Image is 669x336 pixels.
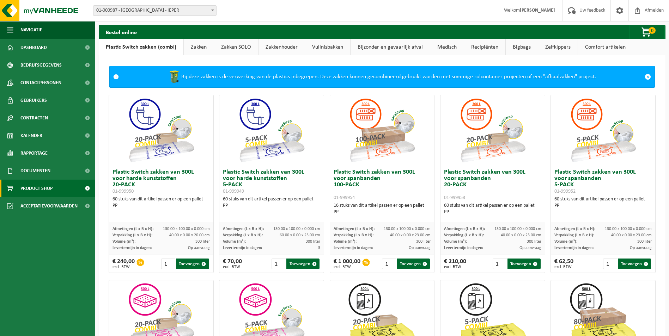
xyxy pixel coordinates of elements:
button: 0 [630,25,665,39]
img: 01-999952 [568,95,638,166]
span: Volume (m³): [554,239,577,244]
span: Dashboard [20,39,47,56]
span: Volume (m³): [223,239,246,244]
span: 130.00 x 100.00 x 0.000 cm [494,227,541,231]
span: Acceptatievoorwaarden [20,197,78,215]
strong: [PERSON_NAME] [520,8,555,13]
span: Levertermijn in dagen: [554,246,594,250]
input: 1 [493,259,507,269]
button: Toevoegen [176,259,209,269]
span: Contactpersonen [20,74,61,92]
a: Bigbags [506,39,538,55]
span: 01-000987 - WESTLANDIA VZW - IEPER [93,5,217,16]
span: Verpakking (L x B x H): [444,233,484,237]
span: 01-999952 [554,189,576,194]
span: 40.00 x 0.00 x 23.00 cm [611,233,652,237]
span: 130.00 x 100.00 x 0.000 cm [384,227,431,231]
span: 01-999954 [334,195,355,200]
div: € 70,00 [223,259,242,269]
span: Verpakking (L x B x H): [112,233,152,237]
span: Op aanvraag [409,246,431,250]
span: 300 liter [416,239,431,244]
span: Op aanvraag [519,246,541,250]
input: 1 [382,259,396,269]
a: Comfort artikelen [578,39,633,55]
img: 01-999950 [126,95,196,166]
span: 40.00 x 0.00 x 23.00 cm [501,233,541,237]
span: Afmetingen (L x B x H): [444,227,485,231]
span: Verpakking (L x B x H): [554,233,594,237]
a: Zakkenhouder [259,39,305,55]
div: € 1 000,00 [334,259,360,269]
span: 300 liter [527,239,541,244]
button: Toevoegen [507,259,540,269]
div: PP [112,203,210,209]
span: Gebruikers [20,92,47,109]
img: WB-0240-HPE-GN-50.png [167,70,181,84]
span: Levertermijn in dagen: [112,246,152,250]
h3: Plastic Switch zakken van 300L voor spanbanden 100-PACK [334,169,431,201]
span: excl. BTW [554,265,573,269]
span: Verpakking (L x B x H): [223,233,263,237]
a: Plastic Switch zakken (combi) [99,39,183,55]
span: Afmetingen (L x B x H): [554,227,595,231]
a: Sluit melding [641,66,655,87]
span: 130.00 x 100.00 x 0.000 cm [605,227,652,231]
span: Navigatie [20,21,42,39]
span: 01-000987 - WESTLANDIA VZW - IEPER [93,6,216,15]
div: 60 stuks van dit artikel passen er op een pallet [223,196,320,209]
h2: Bestel online [99,25,144,39]
span: excl. BTW [223,265,242,269]
span: 60.00 x 0.00 x 23.00 cm [280,233,320,237]
div: 60 stuks van dit artikel passen er op een pallet [444,203,541,215]
span: Rapportage [20,144,48,162]
img: 01-999953 [457,95,528,166]
span: Volume (m³): [112,239,135,244]
button: Toevoegen [397,259,430,269]
div: 60 stuks van dit artikel passen er op een pallet [112,196,210,209]
span: 300 liter [306,239,320,244]
a: Zakken SOLO [214,39,258,55]
a: Recipiënten [464,39,505,55]
h3: Plastic Switch zakken van 300L voor spanbanden 5-PACK [554,169,652,194]
input: 1 [603,259,617,269]
span: 01-999949 [223,189,244,194]
button: Toevoegen [618,259,651,269]
span: Levertermijn in dagen: [334,246,373,250]
span: Kalender [20,127,42,144]
span: 01-999950 [112,189,134,194]
div: € 240,00 [112,259,135,269]
a: Vuilnisbakken [305,39,350,55]
div: € 62,50 [554,259,573,269]
span: Contracten [20,109,48,127]
div: PP [554,203,652,209]
img: 01-999949 [236,95,307,166]
span: excl. BTW [444,265,466,269]
span: 40.00 x 0.00 x 20.00 cm [169,233,210,237]
span: 300 liter [637,239,652,244]
button: Toevoegen [286,259,319,269]
a: Zelfkippers [538,39,578,55]
div: PP [334,209,431,215]
span: 01-999953 [444,195,465,200]
span: Afmetingen (L x B x H): [112,227,153,231]
span: Levertermijn in dagen: [444,246,483,250]
span: Volume (m³): [444,239,467,244]
span: Op aanvraag [630,246,652,250]
div: PP [444,209,541,215]
img: 01-999954 [347,95,417,166]
span: 40.00 x 0.00 x 23.00 cm [390,233,431,237]
span: Documenten [20,162,50,180]
a: Medisch [430,39,464,55]
span: Levertermijn in dagen: [223,246,262,250]
span: Verpakking (L x B x H): [334,233,373,237]
span: 300 liter [195,239,210,244]
span: 0 [649,27,656,34]
a: Zakken [184,39,214,55]
span: 3 [318,246,320,250]
span: Afmetingen (L x B x H): [334,227,375,231]
input: 1 [272,259,286,269]
span: Bedrijfsgegevens [20,56,62,74]
div: € 210,00 [444,259,466,269]
span: Product Shop [20,180,53,197]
